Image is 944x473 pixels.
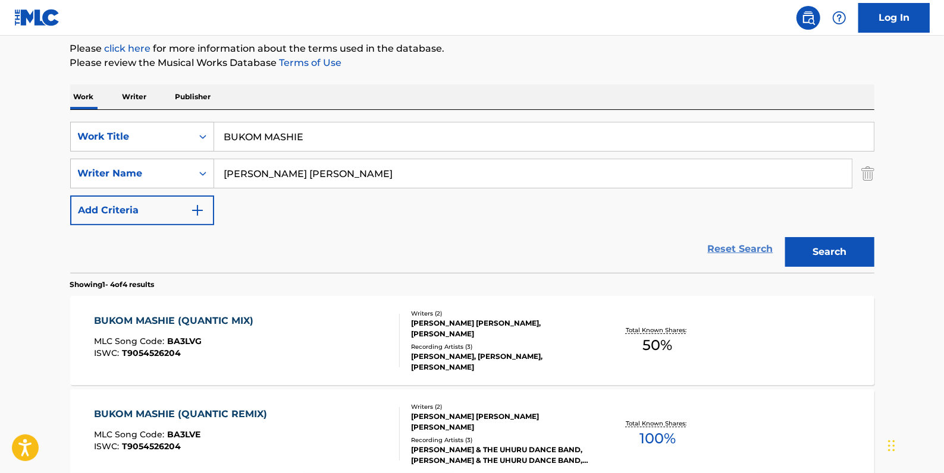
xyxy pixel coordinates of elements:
a: BUKOM MASHIE (QUANTIC MIX)MLC Song Code:BA3LVGISWC:T9054526204Writers (2)[PERSON_NAME] [PERSON_NA... [70,296,874,385]
button: Search [785,237,874,267]
a: Log In [858,3,930,33]
span: 50 % [642,335,672,356]
p: Writer [119,84,150,109]
p: Please for more information about the terms used in the database. [70,42,874,56]
span: MLC Song Code : [94,429,167,440]
a: click here [105,43,151,54]
p: Please review the Musical Works Database [70,56,874,70]
form: Search Form [70,122,874,273]
a: Public Search [796,6,820,30]
span: 100 % [639,428,676,449]
a: Reset Search [702,236,779,262]
img: help [832,11,846,25]
p: Total Known Shares: [626,419,689,428]
span: T9054526204 [122,348,181,358]
div: Recording Artists ( 3 ) [411,342,591,351]
div: BUKOM MASHIE (QUANTIC MIX) [94,314,259,328]
span: T9054526204 [122,441,181,452]
div: [PERSON_NAME] [PERSON_NAME], [PERSON_NAME] [411,318,591,339]
img: 9d2ae6d4665cec9f34b9.svg [190,203,205,217]
span: ISWC : [94,441,122,452]
div: Writer Name [78,166,185,181]
span: BA3LVG [167,336,202,346]
div: Writers ( 2 ) [411,402,591,411]
p: Showing 1 - 4 of 4 results [70,279,155,290]
p: Work [70,84,98,109]
div: Recording Artists ( 3 ) [411,436,591,444]
p: Total Known Shares: [626,326,689,335]
div: BUKOM MASHIE (QUANTIC REMIX) [94,407,273,421]
img: MLC Logo [14,9,60,26]
iframe: Chat Widget [885,416,944,473]
span: ISWC : [94,348,122,358]
a: Terms of Use [277,57,342,68]
div: [PERSON_NAME], [PERSON_NAME], [PERSON_NAME] [411,351,591,373]
button: Add Criteria [70,195,214,225]
img: Delete Criterion [861,159,874,188]
p: Publisher [172,84,215,109]
span: MLC Song Code : [94,336,167,346]
div: Help [827,6,851,30]
span: BA3LVE [167,429,200,440]
div: [PERSON_NAME] [PERSON_NAME] [PERSON_NAME] [411,411,591,433]
div: Drag [888,428,895,463]
div: Work Title [78,130,185,144]
div: Writers ( 2 ) [411,309,591,318]
img: search [801,11,816,25]
div: [PERSON_NAME] & THE UHURU DANCE BAND, [PERSON_NAME] & THE UHURU DANCE BAND, [PERSON_NAME] AND THE... [411,444,591,466]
